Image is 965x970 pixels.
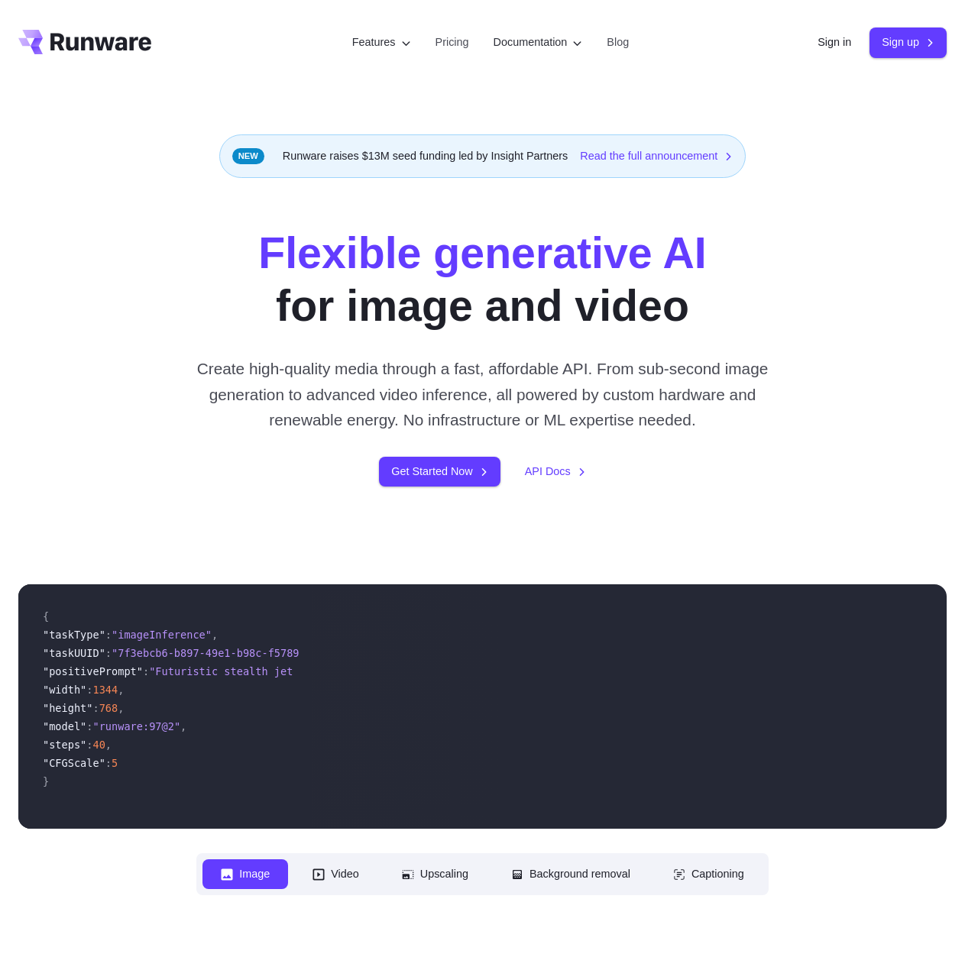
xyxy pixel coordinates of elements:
a: Sign in [818,34,851,51]
label: Documentation [494,34,583,51]
span: 5 [112,757,118,769]
strong: Flexible generative AI [258,228,707,277]
h1: for image and video [258,227,707,331]
span: "CFGScale" [43,757,105,769]
span: { [43,610,49,622]
span: "7f3ebcb6-b897-49e1-b98c-f5789d2d40d7" [112,647,349,659]
span: : [105,757,112,769]
button: Video [294,859,377,889]
span: 768 [99,702,118,714]
a: Blog [607,34,629,51]
span: : [92,702,99,714]
span: , [105,739,112,751]
span: : [105,647,112,659]
span: "Futuristic stealth jet streaking through a neon-lit cityscape with glowing purple exhaust" [149,665,718,677]
span: : [86,720,92,732]
span: , [118,702,124,714]
button: Background removal [493,859,649,889]
button: Captioning [655,859,763,889]
span: "height" [43,702,92,714]
a: Read the full announcement [580,147,733,165]
label: Features [352,34,411,51]
span: : [86,739,92,751]
span: "steps" [43,739,86,751]
span: "runware:97@2" [92,720,180,732]
button: Image [202,859,288,889]
a: Get Started Now [379,457,500,487]
span: : [143,665,149,677]
a: Sign up [869,27,947,57]
span: 1344 [92,684,118,696]
a: Pricing [436,34,469,51]
a: API Docs [525,463,586,480]
span: "width" [43,684,86,696]
div: Runware raises $13M seed funding led by Insight Partners [219,134,746,178]
span: "taskUUID" [43,647,105,659]
span: , [180,720,186,732]
a: Go to / [18,30,151,54]
span: : [105,629,112,641]
span: "taskType" [43,629,105,641]
span: 40 [92,739,105,751]
span: "model" [43,720,86,732]
p: Create high-quality media through a fast, affordable API. From sub-second image generation to adv... [186,356,780,432]
span: } [43,775,49,787]
span: "positivePrompt" [43,665,143,677]
span: , [212,629,218,641]
span: , [118,684,124,696]
button: Upscaling [384,859,487,889]
span: "imageInference" [112,629,212,641]
span: : [86,684,92,696]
